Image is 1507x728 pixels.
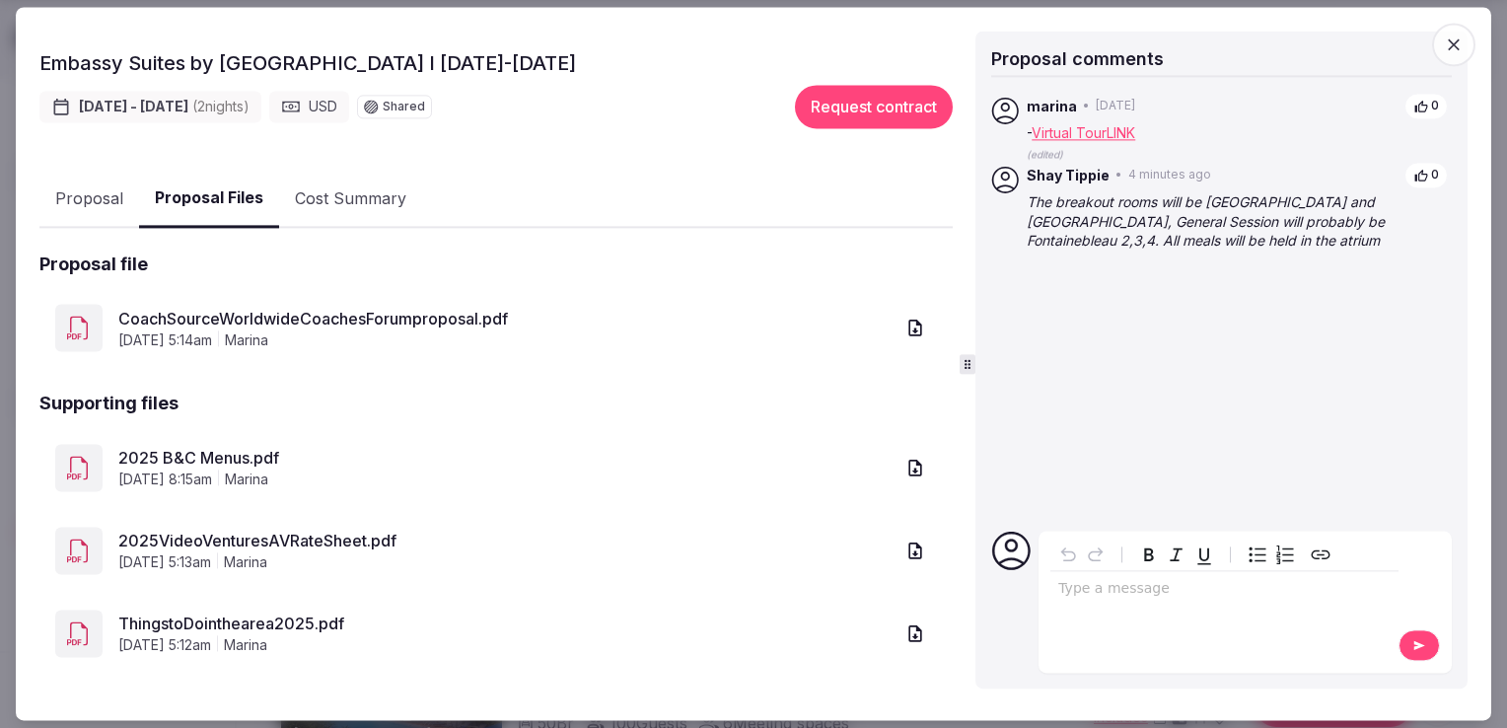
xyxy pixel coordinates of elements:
button: Create link [1307,542,1334,569]
span: marina [1027,97,1077,116]
a: CoachSourceWorldwideCoachesForumproposal.pdf [118,307,894,330]
span: 0 [1431,99,1439,115]
a: ThingstoDointhearea2025.pdf [118,612,894,635]
em: The breakout rooms will be [GEOGRAPHIC_DATA] and [GEOGRAPHIC_DATA], General Session will probably... [1027,193,1385,249]
h2: Proposal file [39,253,148,277]
button: Bold [1135,542,1163,569]
span: [DATE] [1096,99,1135,115]
button: Request contract [795,86,953,129]
span: Shay Tippie [1027,166,1110,185]
p: - [1027,123,1448,143]
span: Shared [383,102,425,113]
span: marina [224,552,267,572]
a: LINK [1107,124,1135,141]
h2: Embassy Suites by [GEOGRAPHIC_DATA] I [DATE]-[DATE] [39,50,576,78]
span: • [1083,99,1090,115]
button: 0 [1404,94,1448,120]
a: Embassy Suites by [GEOGRAPHIC_DATA] [39,1,512,35]
span: marina [225,470,268,489]
span: 4 minutes ago [1128,168,1211,184]
button: Proposal Files [139,171,279,229]
span: [DATE] 5:13am [118,552,211,572]
button: Italic [1163,542,1190,569]
span: [DATE] - [DATE] [79,98,250,117]
button: Bulleted list [1244,542,1271,569]
h2: Supporting files [39,392,179,416]
a: 2025VideoVenturesAVRateSheet.pdf [118,529,894,552]
span: ( 2 night s ) [192,99,250,115]
div: USD [269,92,349,123]
span: 0 [1431,168,1439,184]
span: (edited) [1027,148,1063,160]
button: Cost Summary [279,171,422,228]
a: Virtual Tour [1032,124,1107,141]
span: marina [225,330,268,350]
div: editable markdown [1050,572,1399,612]
div: toggle group [1244,542,1299,569]
span: [DATE] 8:15am [118,470,212,489]
span: • [1115,168,1122,184]
a: 2025 B&C Menus.pdf [118,446,894,470]
span: Proposal comments [991,48,1164,69]
span: [DATE] 5:12am [118,635,211,655]
button: (edited) [1027,143,1063,163]
button: 0 [1404,163,1448,189]
button: Proposal [39,171,139,228]
button: Numbered list [1271,542,1299,569]
span: marina [224,635,267,655]
button: Underline [1190,542,1218,569]
span: [DATE] 5:14am [118,330,212,350]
